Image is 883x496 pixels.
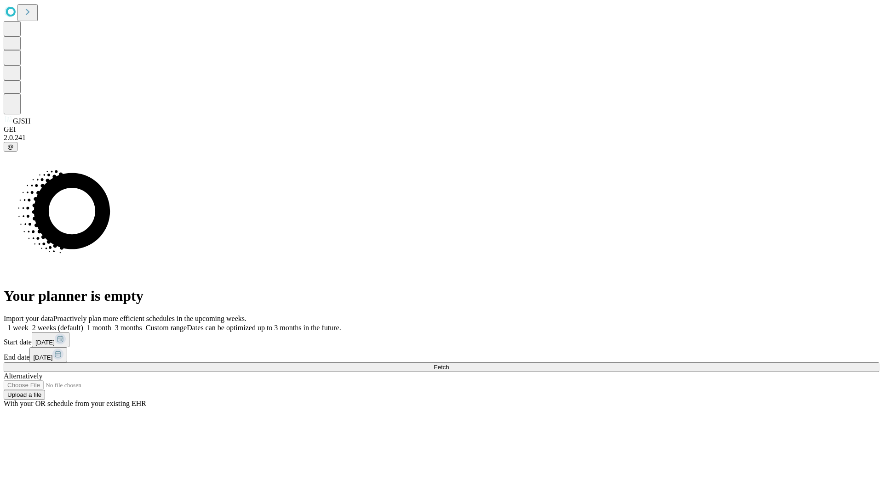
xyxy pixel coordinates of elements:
span: [DATE] [33,354,52,361]
button: Upload a file [4,390,45,400]
span: Dates can be optimized up to 3 months in the future. [187,324,341,332]
span: 2 weeks (default) [32,324,83,332]
button: [DATE] [32,332,69,347]
span: GJSH [13,117,30,125]
span: Proactively plan more efficient schedules in the upcoming weeks. [53,315,247,322]
div: Start date [4,332,879,347]
div: End date [4,347,879,362]
span: 1 month [87,324,111,332]
button: [DATE] [29,347,67,362]
span: Fetch [434,364,449,371]
span: 3 months [115,324,142,332]
span: 1 week [7,324,29,332]
button: @ [4,142,17,152]
span: Import your data [4,315,53,322]
span: Alternatively [4,372,42,380]
span: Custom range [146,324,187,332]
span: @ [7,143,14,150]
button: Fetch [4,362,879,372]
h1: Your planner is empty [4,287,879,304]
div: 2.0.241 [4,134,879,142]
span: With your OR schedule from your existing EHR [4,400,146,407]
span: [DATE] [35,339,55,346]
div: GEI [4,125,879,134]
